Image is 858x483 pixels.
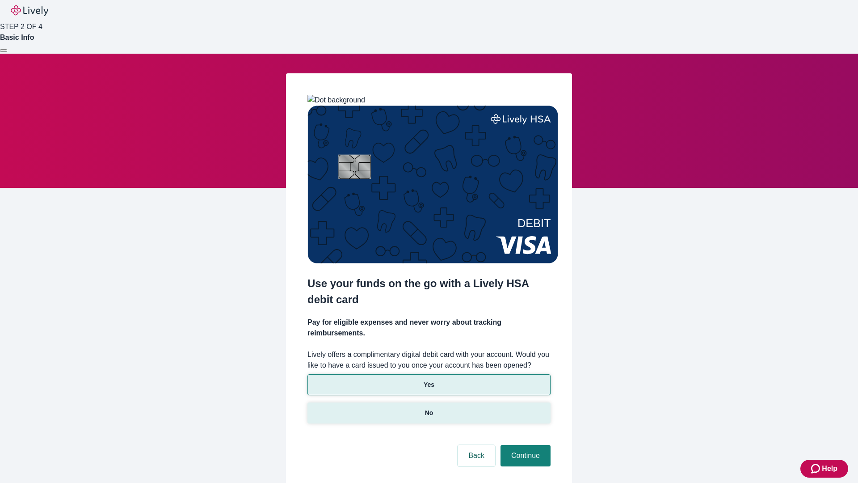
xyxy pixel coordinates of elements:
[800,460,848,478] button: Zendesk support iconHelp
[458,445,495,466] button: Back
[307,275,551,308] h2: Use your funds on the go with a Lively HSA debit card
[307,106,558,263] img: Debit card
[822,463,837,474] span: Help
[307,374,551,395] button: Yes
[425,408,433,418] p: No
[307,349,551,371] label: Lively offers a complimentary digital debit card with your account. Would you like to have a card...
[307,402,551,424] button: No
[307,95,365,106] img: Dot background
[424,380,434,390] p: Yes
[11,5,48,16] img: Lively
[500,445,551,466] button: Continue
[307,317,551,339] h4: Pay for eligible expenses and never worry about tracking reimbursements.
[811,463,822,474] svg: Zendesk support icon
